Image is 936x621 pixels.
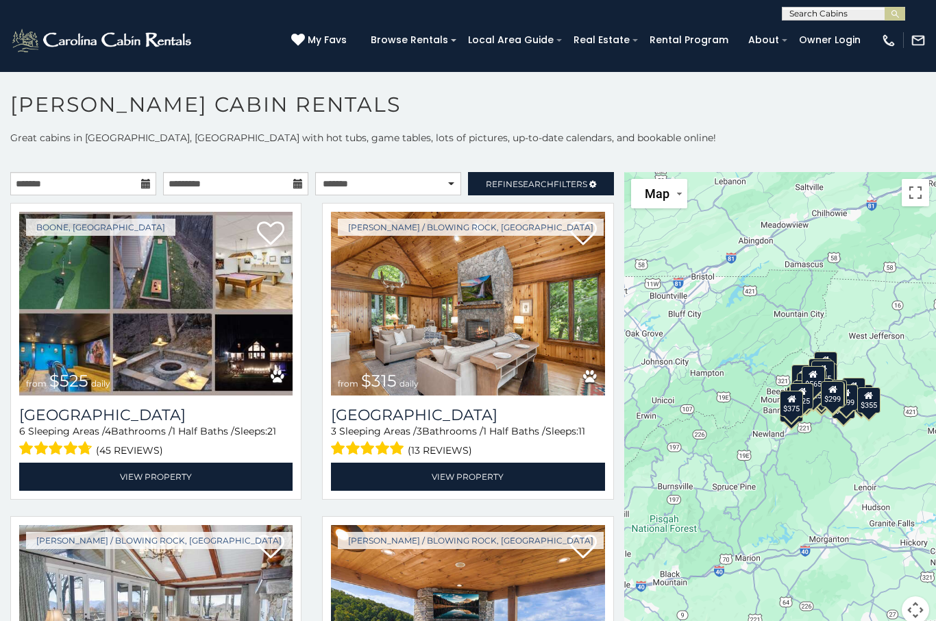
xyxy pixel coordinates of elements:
[19,463,293,491] a: View Property
[19,406,293,424] a: [GEOGRAPHIC_DATA]
[791,382,814,409] div: $325
[338,378,358,389] span: from
[364,29,455,51] a: Browse Rentals
[645,186,669,201] span: Map
[567,29,637,51] a: Real Estate
[842,378,865,404] div: $930
[308,33,347,47] span: My Favs
[821,380,844,406] div: $299
[809,358,832,384] div: $320
[780,396,803,422] div: $345
[486,179,587,189] span: Refine Filters
[19,212,293,395] img: Wildlife Manor
[417,425,422,437] span: 3
[461,29,561,51] a: Local Area Guide
[19,425,25,437] span: 6
[19,212,293,395] a: Wildlife Manor from $525 daily
[26,378,47,389] span: from
[902,179,929,206] button: Toggle fullscreen view
[291,33,350,48] a: My Favs
[578,425,585,437] span: 11
[105,425,111,437] span: 4
[832,392,855,418] div: $365
[835,385,858,411] div: $299
[631,179,687,208] button: Change map style
[792,29,867,51] a: Owner Login
[331,425,336,437] span: 3
[399,378,419,389] span: daily
[26,219,175,236] a: Boone, [GEOGRAPHIC_DATA]
[792,365,815,391] div: $635
[824,379,847,405] div: $380
[49,371,88,391] span: $525
[468,172,614,195] a: RefineSearchFilters
[91,378,110,389] span: daily
[361,371,397,391] span: $315
[911,33,926,48] img: mail-regular-white.png
[331,212,604,395] a: Chimney Island from $315 daily
[19,406,293,424] h3: Wildlife Manor
[518,179,554,189] span: Search
[802,378,826,404] div: $225
[10,27,195,54] img: White-1-2.png
[809,382,833,408] div: $315
[257,220,284,249] a: Add to favorites
[331,212,604,395] img: Chimney Island
[643,29,735,51] a: Rental Program
[19,424,293,459] div: Sleeping Areas / Bathrooms / Sleeps:
[811,361,835,387] div: $255
[802,365,825,391] div: $565
[338,532,604,549] a: [PERSON_NAME] / Blowing Rock, [GEOGRAPHIC_DATA]
[814,351,837,377] div: $525
[780,390,804,416] div: $375
[741,29,786,51] a: About
[881,33,896,48] img: phone-regular-white.png
[331,424,604,459] div: Sleeping Areas / Bathrooms / Sleeps:
[483,425,545,437] span: 1 Half Baths /
[26,532,292,549] a: [PERSON_NAME] / Blowing Rock, [GEOGRAPHIC_DATA]
[822,382,846,408] div: $695
[331,406,604,424] a: [GEOGRAPHIC_DATA]
[96,441,163,459] span: (45 reviews)
[331,463,604,491] a: View Property
[408,441,472,459] span: (13 reviews)
[338,219,604,236] a: [PERSON_NAME] / Blowing Rock, [GEOGRAPHIC_DATA]
[331,406,604,424] h3: Chimney Island
[267,425,276,437] span: 21
[857,387,880,413] div: $355
[172,425,234,437] span: 1 Half Baths /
